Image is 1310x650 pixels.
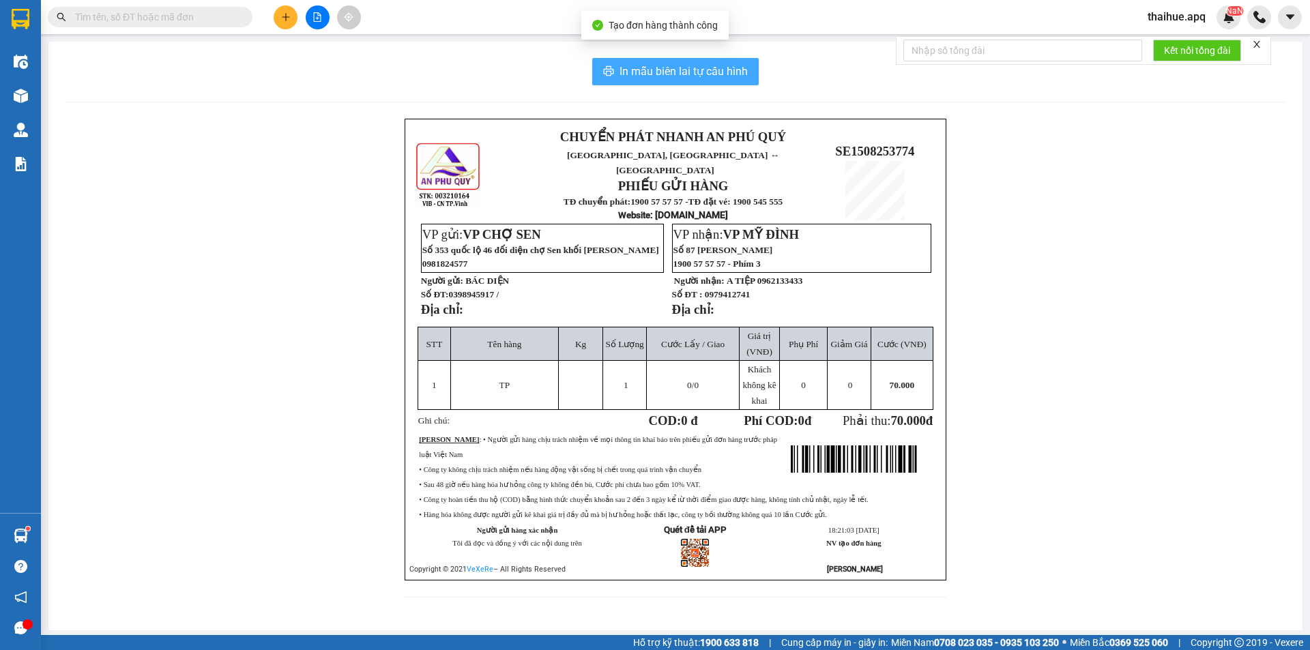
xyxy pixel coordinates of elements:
span: : • Người gửi hàng chịu trách nhiệm về mọi thông tin khai báo trên phiếu gửi đơn hàng trước pháp ... [419,436,777,458]
span: TP [499,380,510,390]
button: plus [274,5,297,29]
strong: PHIẾU GỬI HÀNG [618,179,729,193]
strong: : [DOMAIN_NAME] [618,209,728,220]
span: printer [603,65,614,78]
span: • Công ty không chịu trách nhiệm nếu hàng động vật sống bị chết trong quá trình vận chuyển [419,466,701,473]
button: aim [337,5,361,29]
span: 18:21:03 [DATE] [828,527,879,534]
span: 0981824577 [422,258,468,269]
span: | [1178,635,1180,650]
span: Cước (VNĐ) [877,339,927,349]
strong: TĐ chuyển phát: [564,196,630,207]
span: In mẫu biên lai tự cấu hình [620,63,748,80]
strong: Số ĐT: [421,289,499,299]
span: [GEOGRAPHIC_DATA], [GEOGRAPHIC_DATA] ↔ [GEOGRAPHIC_DATA] [567,150,779,175]
strong: Địa chỉ: [421,302,463,316]
button: caret-down [1278,5,1302,29]
span: close [1252,40,1262,49]
span: • Sau 48 giờ nếu hàng hóa hư hỏng công ty không đền bù, Cước phí chưa bao gồm 10% VAT. [419,481,700,488]
button: file-add [306,5,330,29]
span: Phải thu: [843,413,933,428]
span: [GEOGRAPHIC_DATA], [GEOGRAPHIC_DATA] ↔ [GEOGRAPHIC_DATA] [28,58,129,104]
strong: 0708 023 035 - 0935 103 250 [934,637,1059,648]
span: VP nhận: [673,227,800,241]
span: Miền Nam [891,635,1059,650]
img: icon-new-feature [1223,11,1235,23]
span: STT [426,339,443,349]
span: thaihue.apq [1137,8,1217,25]
span: Tạo đơn hàng thành công [609,20,718,31]
span: 70.000 [890,380,915,390]
strong: 0369 525 060 [1109,637,1168,648]
strong: Người nhận: [674,276,725,286]
span: ⚪️ [1062,640,1066,645]
span: • Công ty hoàn tiền thu hộ (COD) bằng hình thức chuyển khoản sau 2 đến 3 ngày kể từ thời điểm gia... [419,496,868,503]
sup: NaN [1226,6,1243,16]
span: Tôi đã đọc và đồng ý với các nội dung trên [452,540,582,547]
span: | [769,635,771,650]
span: search [57,12,66,22]
img: warehouse-icon [14,55,28,69]
span: copyright [1234,638,1244,647]
button: printerIn mẫu biên lai tự cấu hình [592,58,759,85]
span: caret-down [1284,11,1296,23]
span: Cung cấp máy in - giấy in: [781,635,888,650]
span: Website [618,210,650,220]
span: message [14,621,27,634]
span: 70.000 [890,413,925,428]
img: warehouse-icon [14,529,28,543]
span: Số Lượng [606,339,644,349]
span: plus [281,12,291,22]
span: 0 [801,380,806,390]
strong: 1900 633 818 [700,637,759,648]
span: Số 87 [PERSON_NAME] [673,245,773,255]
span: Giảm Giá [830,339,867,349]
span: question-circle [14,560,27,573]
span: 0 đ [681,413,697,428]
span: Giá trị (VNĐ) [746,331,772,357]
span: 0 [687,380,692,390]
span: 1 [624,380,628,390]
strong: COD: [649,413,698,428]
strong: Quét để tải APP [664,525,727,535]
sup: 1 [26,527,30,531]
span: VP gửi: [422,227,541,241]
strong: Phí COD: đ [744,413,811,428]
img: logo-vxr [12,9,29,29]
span: 0979412741 [705,289,751,299]
strong: [PERSON_NAME] [827,565,883,574]
input: Nhập số tổng đài [903,40,1142,61]
span: Cước Lấy / Giao [661,339,725,349]
span: BÁC DIỆN [465,276,509,286]
span: Kết nối tổng đài [1164,43,1230,58]
a: VeXeRe [467,565,493,574]
img: logo [7,74,25,141]
strong: Người gửi hàng xác nhận [477,527,558,534]
input: Tìm tên, số ĐT hoặc mã đơn [75,10,236,25]
button: Kết nối tổng đài [1153,40,1241,61]
span: 0398945917 / [448,289,499,299]
span: VP CHỢ SEN [463,227,540,241]
strong: Địa chỉ: [672,302,714,316]
img: logo [415,141,482,209]
span: Ghi chú: [418,415,450,426]
span: SE1508253774 [835,144,914,158]
img: warehouse-icon [14,123,28,137]
span: Tên hàng [487,339,521,349]
span: đ [926,413,933,428]
span: 1 [432,380,437,390]
strong: CHUYỂN PHÁT NHANH AN PHÚ QUÝ [560,130,786,144]
span: Số 353 quốc lộ 46 đối diện chợ Sen khối [PERSON_NAME] [422,245,659,255]
span: Kg [575,339,586,349]
strong: Người gửi: [421,276,463,286]
span: VP MỸ ĐÌNH [723,227,800,241]
span: notification [14,591,27,604]
strong: Số ĐT : [672,289,703,299]
strong: 1900 57 57 57 - [630,196,688,207]
span: 1900 57 57 57 - Phím 3 [673,258,761,269]
img: solution-icon [14,157,28,171]
span: 0 [798,413,804,428]
img: warehouse-icon [14,89,28,103]
span: aim [344,12,353,22]
img: phone-icon [1253,11,1266,23]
